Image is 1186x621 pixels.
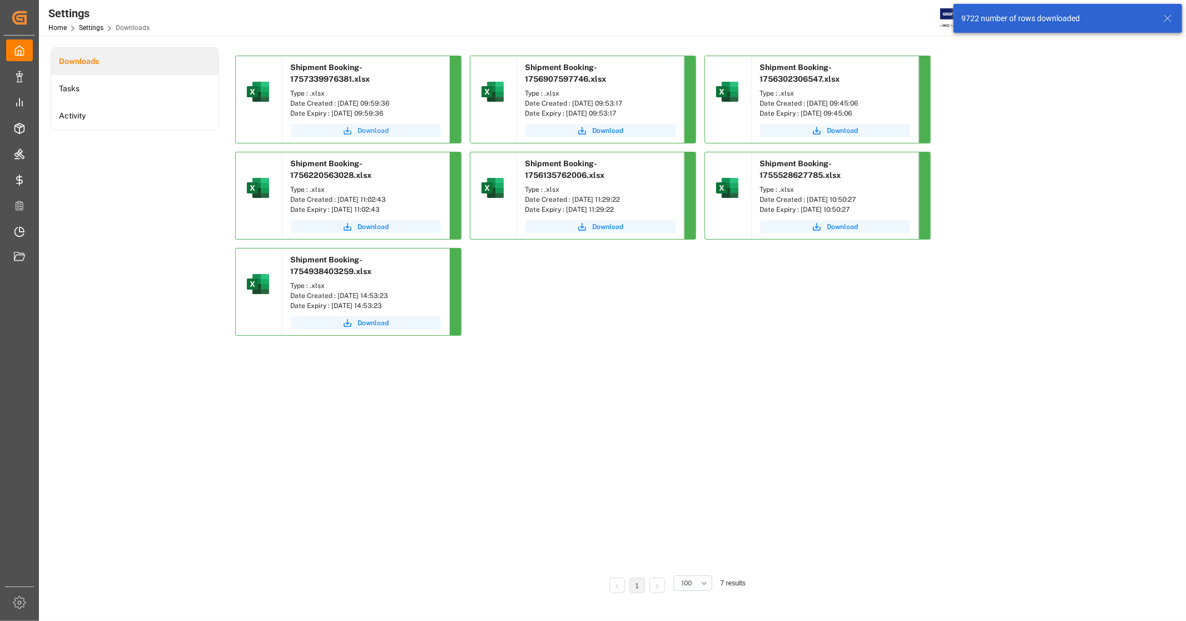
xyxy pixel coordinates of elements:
[609,578,625,593] li: Previous Page
[525,205,676,215] div: Date Expiry : [DATE] 11:29:22
[635,582,639,590] a: 1
[291,185,441,195] div: Type : .xlsx
[525,88,676,98] div: Type : .xlsx
[682,578,692,588] span: 100
[51,48,219,75] a: Downloads
[525,220,676,234] button: Download
[714,175,741,201] img: microsoft-excel-2019--v1.png
[673,575,712,591] button: open menu
[940,8,979,28] img: Exertis%20JAM%20-%20Email%20Logo.jpg_1722504956.jpg
[358,126,389,136] span: Download
[291,124,441,137] button: Download
[358,222,389,232] span: Download
[291,159,372,180] span: Shipment Booking-1756220563028.xlsx
[525,195,676,205] div: Date Created : [DATE] 11:29:22
[525,124,676,137] button: Download
[245,175,271,201] img: microsoft-excel-2019--v1.png
[760,205,910,215] div: Date Expiry : [DATE] 10:50:27
[291,316,441,330] button: Download
[291,281,441,291] div: Type : .xlsx
[827,222,859,232] span: Download
[827,126,859,136] span: Download
[291,205,441,215] div: Date Expiry : [DATE] 11:02:43
[760,124,910,137] button: Download
[760,195,910,205] div: Date Created : [DATE] 10:50:27
[291,195,441,205] div: Date Created : [DATE] 11:02:43
[525,159,605,180] span: Shipment Booking-1756135762006.xlsx
[51,102,219,130] a: Activity
[721,579,746,587] span: 7 results
[291,88,441,98] div: Type : .xlsx
[291,255,372,276] span: Shipment Booking-1754938403259.xlsx
[525,185,676,195] div: Type : .xlsx
[525,98,676,108] div: Date Created : [DATE] 09:53:17
[525,63,607,83] span: Shipment Booking-1756907597746.xlsx
[760,98,910,108] div: Date Created : [DATE] 09:45:06
[291,291,441,301] div: Date Created : [DATE] 14:53:23
[760,159,841,180] span: Shipment Booking-1755528627785.xlsx
[51,75,219,102] a: Tasks
[760,185,910,195] div: Type : .xlsx
[291,220,441,234] button: Download
[760,220,910,234] button: Download
[291,108,441,118] div: Date Expiry : [DATE] 09:59:36
[358,318,389,328] span: Download
[291,63,370,83] span: Shipment Booking-1757339976381.xlsx
[48,24,67,32] a: Home
[48,5,150,22] div: Settings
[479,78,506,105] img: microsoft-excel-2019--v1.png
[760,88,910,98] div: Type : .xlsx
[291,301,441,311] div: Date Expiry : [DATE] 14:53:23
[760,63,840,83] span: Shipment Booking-1756302306547.xlsx
[79,24,103,32] a: Settings
[714,78,741,105] img: microsoft-excel-2019--v1.png
[961,13,1153,24] div: 9722 number of rows downloaded
[245,271,271,297] img: microsoft-excel-2019--v1.png
[760,108,910,118] div: Date Expiry : [DATE] 09:45:06
[525,108,676,118] div: Date Expiry : [DATE] 09:53:17
[593,126,624,136] span: Download
[291,98,441,108] div: Date Created : [DATE] 09:59:36
[479,175,506,201] img: microsoft-excel-2019--v1.png
[629,578,645,593] li: 1
[649,578,665,593] li: Next Page
[245,78,271,105] img: microsoft-excel-2019--v1.png
[593,222,624,232] span: Download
